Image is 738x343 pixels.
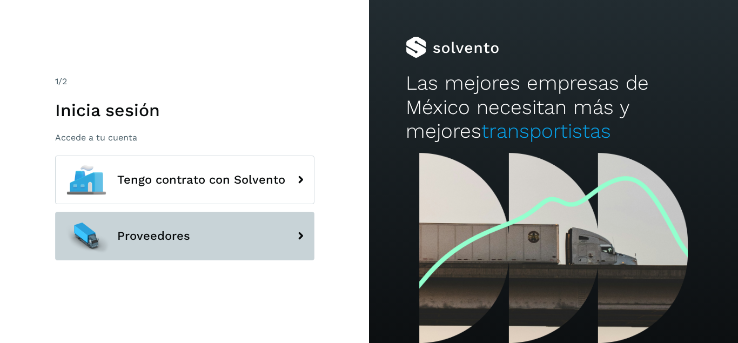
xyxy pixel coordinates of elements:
button: Tengo contrato con Solvento [55,156,314,204]
span: Proveedores [117,230,190,243]
button: Proveedores [55,212,314,260]
span: transportistas [481,119,611,143]
h1: Inicia sesión [55,100,314,120]
span: 1 [55,76,58,86]
p: Accede a tu cuenta [55,132,314,143]
span: Tengo contrato con Solvento [117,173,285,186]
h2: Las mejores empresas de México necesitan más y mejores [406,71,701,143]
div: /2 [55,75,314,88]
